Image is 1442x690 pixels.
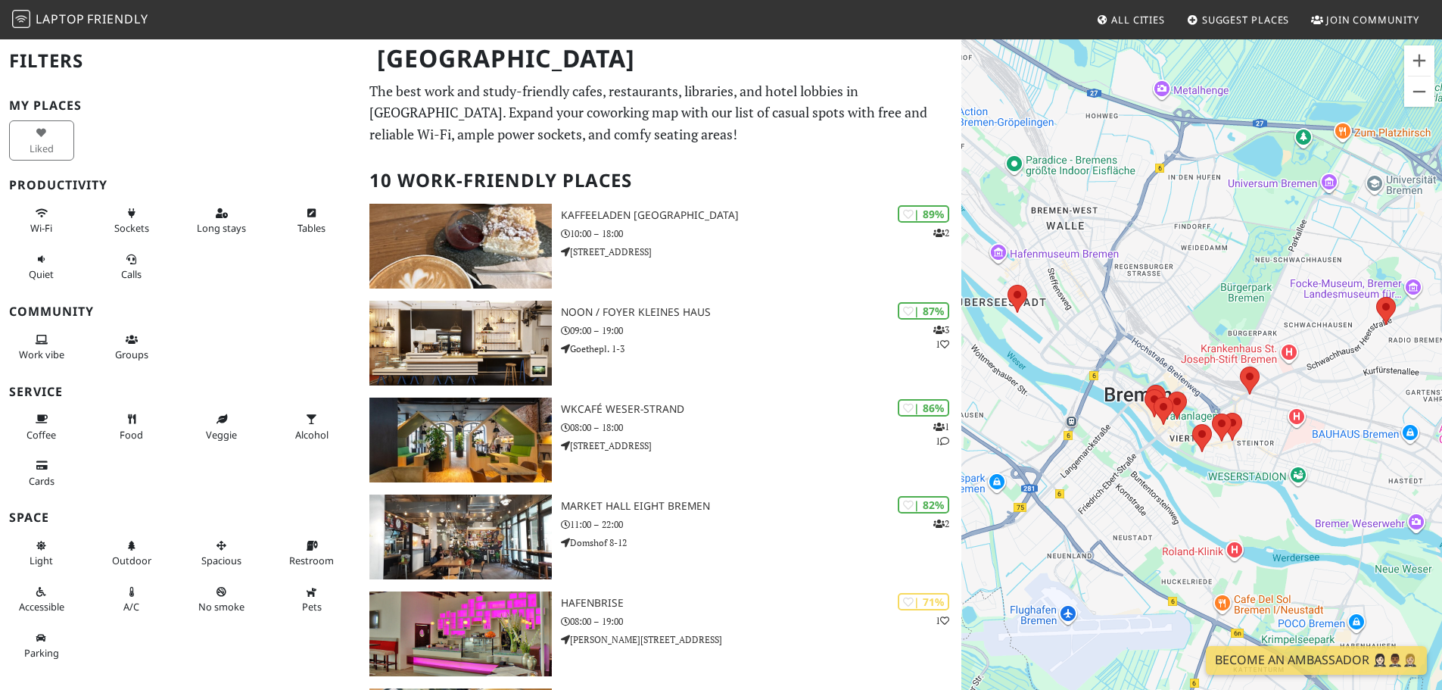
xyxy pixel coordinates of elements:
[9,178,351,192] h3: Productivity
[561,306,961,319] h3: noon / Foyer Kleines Haus
[933,323,949,351] p: 3 1
[9,533,74,573] button: Light
[561,439,961,453] p: [STREET_ADDRESS]
[9,247,74,287] button: Quiet
[369,204,552,289] img: Kaffeeladen Bremen
[19,348,64,361] span: People working
[206,428,237,442] span: Veggie
[9,327,74,367] button: Work vibe
[201,554,241,567] span: Spacious
[1202,13,1290,27] span: Suggest Places
[30,221,52,235] span: Stable Wi-Fi
[295,428,329,442] span: Alcohol
[9,385,351,399] h3: Service
[9,304,351,319] h3: Community
[12,10,30,28] img: LaptopFriendly
[1181,6,1296,33] a: Suggest Places
[898,399,949,417] div: | 86%
[360,301,961,386] a: noon / Foyer Kleines Haus | 87% 31 noon / Foyer Kleines Haus 09:00 – 19:00 Goethepl. 1-3
[1090,6,1171,33] a: All Cities
[369,495,552,579] img: Market Hall Eight Bremen
[197,221,246,235] span: Long stays
[369,80,952,145] p: The best work and study-friendly cafes, restaurants, libraries, and hotel lobbies in [GEOGRAPHIC_...
[123,600,139,614] span: Air conditioned
[99,247,164,287] button: Calls
[561,535,961,550] p: Domshof 8-12
[933,420,949,448] p: 1 1
[9,626,74,666] button: Parking
[369,398,552,482] img: WKcafé WESER-Strand
[297,221,325,235] span: Work-friendly tables
[561,500,961,513] h3: Market Hall Eight Bremen
[114,221,149,235] span: Power sockets
[933,517,949,531] p: 2
[9,407,74,447] button: Coffee
[30,554,53,567] span: Natural light
[87,11,148,27] span: Friendly
[561,632,961,647] p: [PERSON_NAME][STREET_ADDRESS]
[561,597,961,610] h3: Hafenbrise
[99,201,164,241] button: Sockets
[1206,646,1427,675] a: Become an Ambassador 🤵🏻‍♀️🤵🏾‍♂️🤵🏼‍♀️
[561,517,961,532] p: 11:00 – 22:00
[360,592,961,676] a: Hafenbrise | 71% 1 Hafenbrise 08:00 – 19:00 [PERSON_NAME][STREET_ADDRESS]
[561,342,961,356] p: Goethepl. 1-3
[279,407,344,447] button: Alcohol
[9,510,351,525] h3: Space
[29,474,55,488] span: Credit cards
[36,11,85,27] span: Laptop
[24,646,59,660] span: Parking
[279,579,344,620] button: Pets
[360,398,961,482] a: WKcafé WESER-Strand | 86% 11 WKcafé WESER-Strand 08:00 – 18:00 [STREET_ADDRESS]
[289,554,334,567] span: Restroom
[561,323,961,338] p: 09:00 – 19:00
[9,453,74,493] button: Cards
[9,38,351,84] h2: Filters
[279,533,344,573] button: Restroom
[112,554,151,567] span: Outdoor area
[29,267,54,281] span: Quiet
[561,403,961,416] h3: WKcafé WESER-Strand
[360,495,961,579] a: Market Hall Eight Bremen | 82% 2 Market Hall Eight Bremen 11:00 – 22:00 Domshof 8-12
[99,533,164,573] button: Outdoor
[1305,6,1425,33] a: Join Community
[1404,76,1434,107] button: Verkleinern
[898,205,949,223] div: | 89%
[561,245,961,259] p: [STREET_ADDRESS]
[302,600,322,614] span: Pet friendly
[561,420,961,435] p: 08:00 – 18:00
[12,7,148,33] a: LaptopFriendly LaptopFriendly
[9,579,74,620] button: Accessible
[99,407,164,447] button: Food
[369,592,552,676] img: Hafenbrise
[189,407,254,447] button: Veggie
[115,348,148,361] span: Group tables
[561,226,961,241] p: 10:00 – 18:00
[936,614,949,628] p: 1
[360,204,961,289] a: Kaffeeladen Bremen | 89% 2 Kaffeeladen [GEOGRAPHIC_DATA] 10:00 – 18:00 [STREET_ADDRESS]
[189,579,254,620] button: No smoke
[121,267,142,281] span: Video/audio calls
[198,600,244,614] span: Smoke free
[9,98,351,113] h3: My Places
[898,496,949,514] div: | 82%
[933,226,949,240] p: 2
[120,428,143,442] span: Food
[365,38,958,80] h1: [GEOGRAPHIC_DATA]
[369,158,952,204] h2: 10 Work-Friendly Places
[279,201,344,241] button: Tables
[898,593,949,610] div: | 71%
[26,428,56,442] span: Coffee
[189,533,254,573] button: Spacious
[898,302,949,320] div: | 87%
[561,209,961,222] h3: Kaffeeladen [GEOGRAPHIC_DATA]
[1326,13,1419,27] span: Join Community
[1404,45,1434,76] button: Vergrößern
[9,201,74,241] button: Wi-Fi
[1111,13,1165,27] span: All Cities
[561,614,961,629] p: 08:00 – 19:00
[369,301,552,386] img: noon / Foyer Kleines Haus
[189,201,254,241] button: Long stays
[19,600,64,614] span: Accessible
[99,327,164,367] button: Groups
